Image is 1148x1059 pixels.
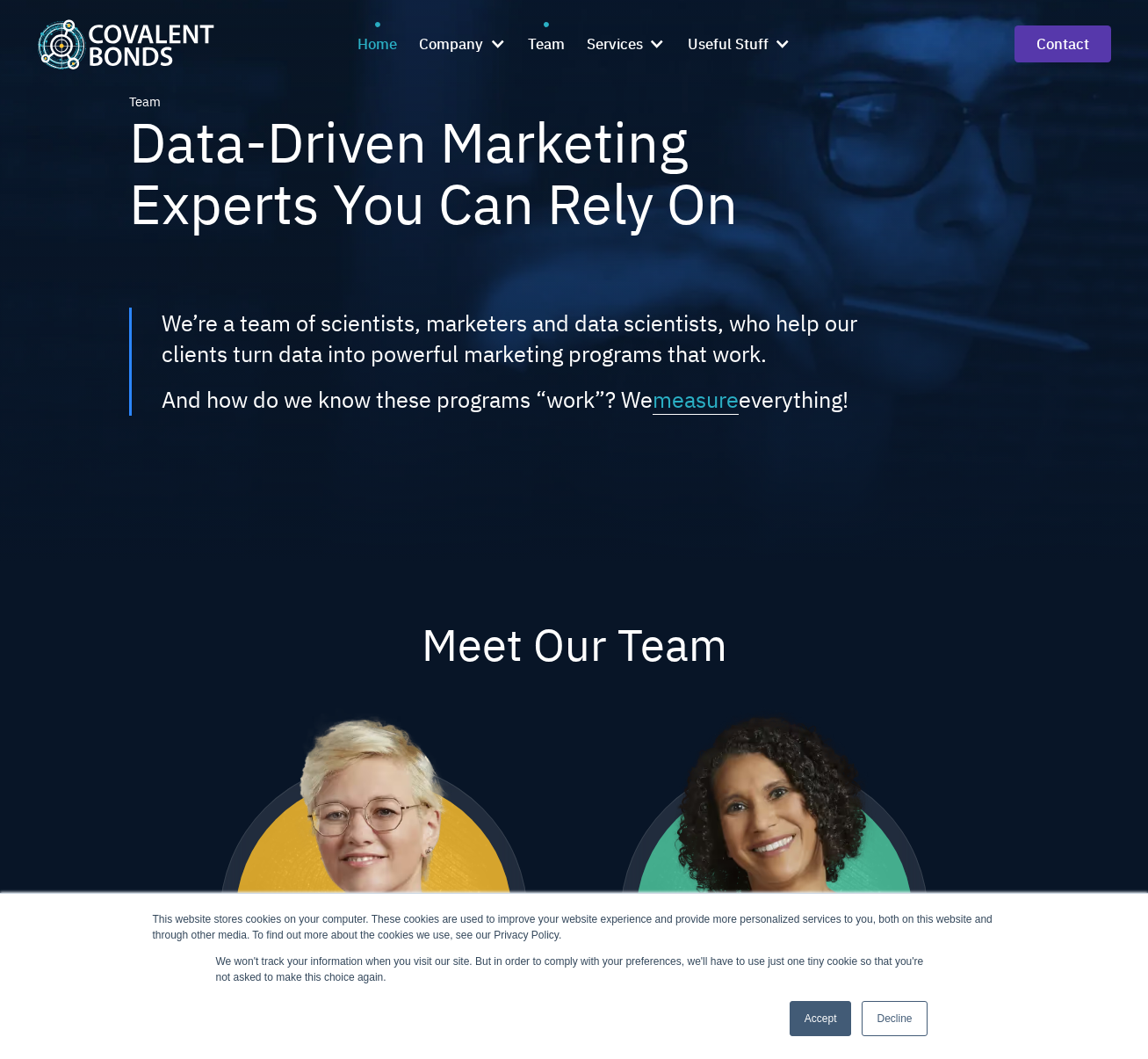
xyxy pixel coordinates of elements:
div: This website stores cookies on your computer. These cookies are used to improve your website expe... [153,911,996,943]
a: Team [528,22,565,66]
a: Decline [862,1001,927,1036]
img: Olga Torres [636,707,913,983]
a: Home [357,22,397,66]
a: contact [1014,25,1111,62]
h2: Meet Our Team [101,622,1046,666]
div: Team [528,33,565,56]
div: Services [587,22,665,66]
div: Useful Stuff [688,33,769,56]
div: We’re a team of scientists, marketers and data scientists, who help our clients turn data into po... [162,308,927,370]
div: Useful Stuff [688,22,791,66]
iframe: Chat Widget [880,869,1148,1059]
span: measure [653,385,739,415]
div: And how do we know these programs “work”? We everything! [162,384,848,415]
div: Team [129,92,161,112]
img: Covalent Bonds White / Teal Logo [37,19,214,69]
img: Laura Browne [235,707,512,983]
div: Services [587,33,643,56]
div: Company [419,33,483,56]
div: Company [419,22,505,66]
div: Home [357,33,397,56]
h1: Data-Driven Marketing Experts You Can Rely On [129,112,864,234]
a: home [37,19,214,69]
a: Accept [790,1001,852,1036]
p: We won't track your information when you visit our site. But in order to comply with your prefere... [216,954,933,985]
